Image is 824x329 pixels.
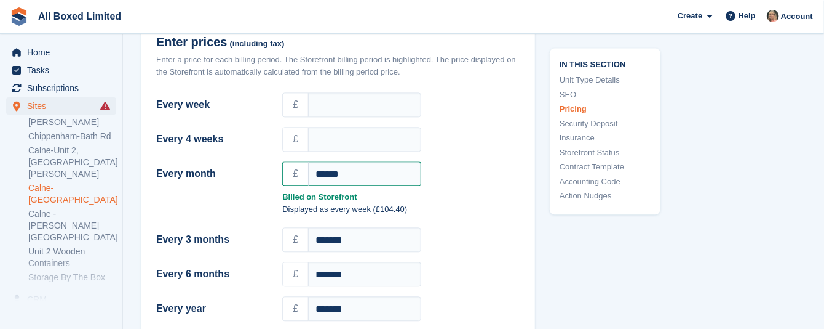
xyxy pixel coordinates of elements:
[156,232,267,247] label: Every 3 months
[560,75,651,87] a: Unit Type Details
[27,291,101,308] span: CRM
[560,147,651,159] a: Storefront Status
[6,62,116,79] a: menu
[28,145,116,180] a: Calne-Unit 2, [GEOGRAPHIC_DATA][PERSON_NAME]
[6,79,116,97] a: menu
[230,39,285,49] span: (including tax)
[560,161,651,174] a: Contract Template
[560,104,651,116] a: Pricing
[27,79,101,97] span: Subscriptions
[28,272,116,283] a: Storage By The Box
[27,44,101,61] span: Home
[28,182,116,206] a: Calne-[GEOGRAPHIC_DATA]
[27,97,101,115] span: Sites
[560,118,651,130] a: Security Deposit
[100,101,110,111] i: Smart entry sync failures have occurred
[282,191,520,203] strong: Billed on Storefront
[560,58,651,70] span: In this section
[28,131,116,142] a: Chippenham-Bath Rd
[560,176,651,188] a: Accounting Code
[560,190,651,203] a: Action Nudges
[156,35,228,49] span: Enter prices
[6,44,116,61] a: menu
[28,246,116,269] a: Unit 2 Wooden Containers
[6,97,116,115] a: menu
[678,10,702,22] span: Create
[28,116,116,128] a: [PERSON_NAME]
[781,10,813,23] span: Account
[560,132,651,145] a: Insurance
[156,267,267,282] label: Every 6 months
[282,203,520,216] p: Displayed as every week (£104.40)
[10,7,28,26] img: stora-icon-8386f47178a22dfd0bd8f6a31ec36ba5ce8667c1dd55bd0f319d3a0aa187defe.svg
[33,6,126,26] a: All Boxed Limited
[28,208,116,243] a: Calne -[PERSON_NAME][GEOGRAPHIC_DATA]
[156,97,267,112] label: Every week
[156,132,267,147] label: Every 4 weeks
[27,62,101,79] span: Tasks
[560,89,651,101] a: SEO
[6,291,116,308] a: menu
[156,166,267,181] label: Every month
[156,301,267,316] label: Every year
[739,10,756,22] span: Help
[767,10,779,22] img: Sandie Mills
[156,54,520,78] div: Enter a price for each billing period. The Storefront billing period is highlighted. The price di...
